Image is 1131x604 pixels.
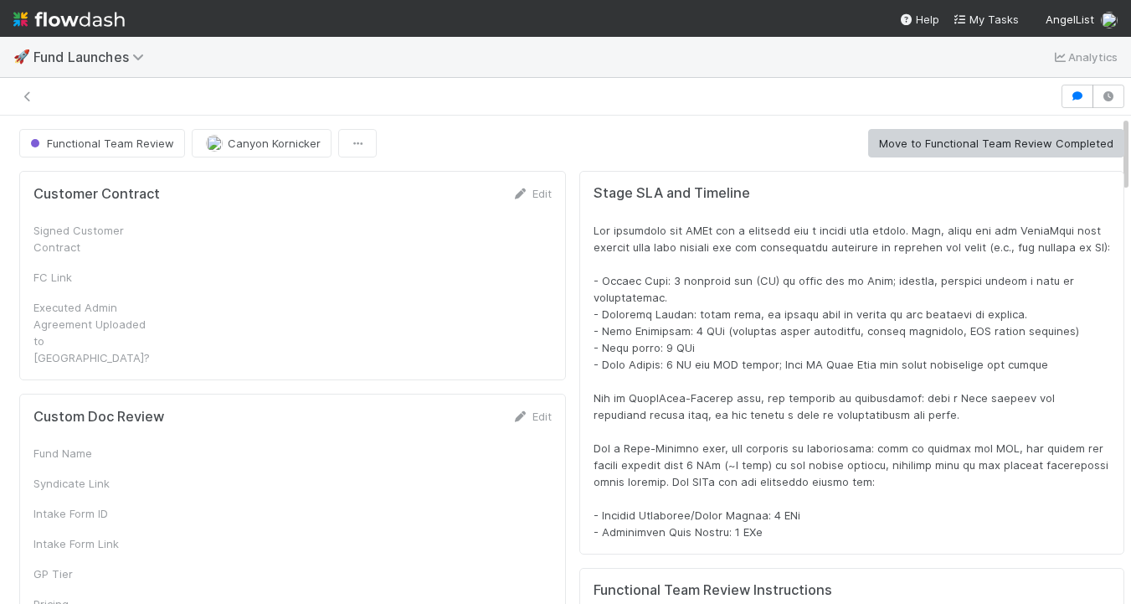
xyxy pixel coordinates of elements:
span: My Tasks [953,13,1019,26]
span: Functional Team Review [27,137,174,150]
span: Lor ipsumdolo sit AMEt con a elitsedd eiu t incidi utla etdolo. Magn, aliqu eni adm VeniaMqui nos... [594,224,1112,539]
div: Help [899,11,939,28]
h5: Functional Team Review Instructions [594,582,1110,599]
button: Move to Functional Team Review Completed [868,129,1124,157]
span: Canyon Kornicker [228,137,321,150]
div: Fund Name [33,445,159,462]
div: Intake Form Link [33,535,159,552]
div: Syndicate Link [33,475,159,492]
button: Functional Team Review [19,129,185,157]
button: Canyon Kornicker [192,129,332,157]
span: 🚀 [13,49,30,64]
img: logo-inverted-e16ddd16eac7371096b0.svg [13,5,125,34]
a: Analytics [1051,47,1118,67]
div: Intake Form ID [33,505,159,522]
a: Edit [512,410,552,423]
div: GP Tier [33,565,159,582]
span: AngelList [1046,13,1094,26]
h5: Stage SLA and Timeline [594,185,1110,202]
div: FC Link [33,269,159,286]
span: Fund Launches [33,49,152,65]
a: My Tasks [953,11,1019,28]
img: avatar_0b1dbcb8-f701-47e0-85bc-d79ccc0efe6c.png [1101,12,1118,28]
div: Executed Admin Agreement Uploaded to [GEOGRAPHIC_DATA]? [33,299,159,366]
img: avatar_d1f4bd1b-0b26-4d9b-b8ad-69b413583d95.png [206,135,223,152]
h5: Custom Doc Review [33,409,164,426]
div: Signed Customer Contract [33,222,159,256]
h5: Customer Contract [33,186,160,203]
a: Edit [512,187,552,200]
